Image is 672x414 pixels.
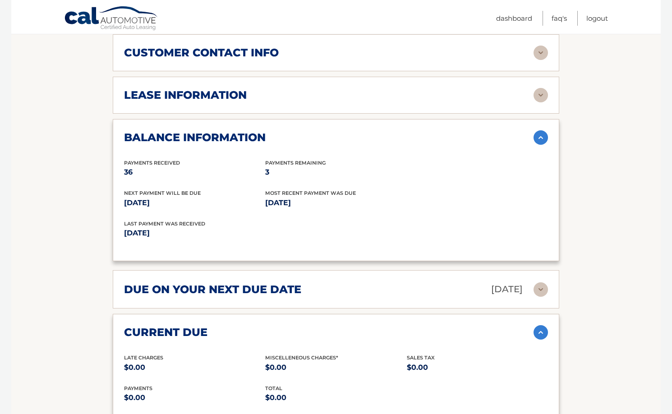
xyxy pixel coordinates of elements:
[265,160,326,166] span: Payments Remaining
[124,391,265,404] p: $0.00
[552,11,567,26] a: FAQ's
[265,385,282,391] span: total
[265,197,406,209] p: [DATE]
[124,88,247,102] h2: lease information
[265,361,406,374] p: $0.00
[407,354,435,361] span: Sales Tax
[64,6,159,32] a: Cal Automotive
[491,281,523,297] p: [DATE]
[534,88,548,102] img: accordion-rest.svg
[124,361,265,374] p: $0.00
[265,354,338,361] span: Miscelleneous Charges*
[124,190,201,196] span: Next Payment will be due
[124,227,336,239] p: [DATE]
[586,11,608,26] a: Logout
[124,131,266,144] h2: balance information
[124,326,207,339] h2: current due
[124,160,180,166] span: Payments Received
[265,391,406,404] p: $0.00
[124,354,163,361] span: Late Charges
[534,282,548,297] img: accordion-rest.svg
[124,166,265,179] p: 36
[496,11,532,26] a: Dashboard
[124,385,152,391] span: payments
[265,190,356,196] span: Most Recent Payment Was Due
[534,325,548,340] img: accordion-active.svg
[407,361,548,374] p: $0.00
[534,46,548,60] img: accordion-rest.svg
[265,166,406,179] p: 3
[124,283,301,296] h2: due on your next due date
[534,130,548,145] img: accordion-active.svg
[124,221,205,227] span: Last Payment was received
[124,46,279,60] h2: customer contact info
[124,197,265,209] p: [DATE]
